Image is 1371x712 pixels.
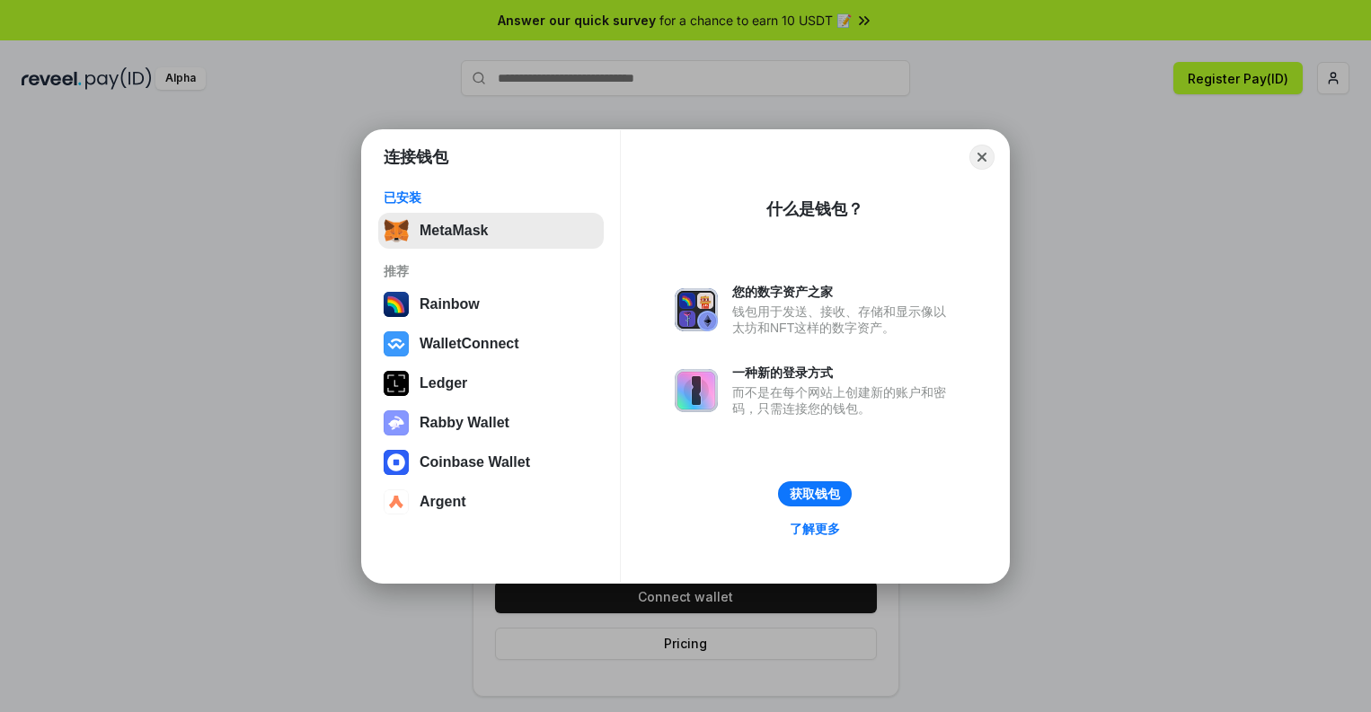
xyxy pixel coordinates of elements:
div: Ledger [420,375,467,391]
div: 已安装 [384,189,598,206]
img: svg+xml,%3Csvg%20width%3D%2228%22%20height%3D%2228%22%20viewBox%3D%220%200%2028%2028%22%20fill%3D... [384,331,409,356]
div: Argent [420,494,466,510]
button: Ledger [378,365,604,401]
img: svg+xml,%3Csvg%20xmlns%3D%22http%3A%2F%2Fwww.w3.org%2F2000%2Fsvg%22%20width%3D%2228%22%20height%3... [384,371,409,396]
img: svg+xml,%3Csvg%20xmlns%3D%22http%3A%2F%2Fwww.w3.org%2F2000%2Fsvg%22%20fill%3D%22none%22%20viewBox... [384,410,409,435]
button: Coinbase Wallet [378,444,604,480]
img: svg+xml,%3Csvg%20xmlns%3D%22http%3A%2F%2Fwww.w3.org%2F2000%2Fsvg%22%20fill%3D%22none%22%20viewBox... [675,288,718,331]
div: 什么是钱包？ [766,198,863,220]
img: svg+xml,%3Csvg%20width%3D%22120%22%20height%3D%22120%22%20viewBox%3D%220%200%20120%20120%22%20fil... [384,292,409,317]
button: WalletConnect [378,326,604,362]
button: Argent [378,484,604,520]
div: 推荐 [384,263,598,279]
button: Close [969,145,995,170]
a: 了解更多 [779,517,851,541]
div: 钱包用于发送、接收、存储和显示像以太坊和NFT这样的数字资产。 [732,303,955,336]
div: 了解更多 [790,521,840,537]
h1: 连接钱包 [384,146,448,168]
div: WalletConnect [420,336,519,352]
button: 获取钱包 [778,481,852,506]
div: Coinbase Wallet [420,454,530,470]
div: Rabby Wallet [420,415,509,431]
div: 而不是在每个网站上创建新的账户和密码，只需连接您的钱包。 [732,384,955,417]
div: 您的数字资产之家 [732,284,955,300]
div: 一种新的登录方式 [732,365,955,381]
img: svg+xml,%3Csvg%20xmlns%3D%22http%3A%2F%2Fwww.w3.org%2F2000%2Fsvg%22%20fill%3D%22none%22%20viewBox... [675,369,718,412]
div: Rainbow [420,296,480,312]
button: MetaMask [378,213,604,249]
img: svg+xml,%3Csvg%20width%3D%2228%22%20height%3D%2228%22%20viewBox%3D%220%200%2028%2028%22%20fill%3D... [384,450,409,475]
button: Rabby Wallet [378,405,604,441]
button: Rainbow [378,286,604,322]
div: MetaMask [420,223,488,239]
img: svg+xml,%3Csvg%20width%3D%2228%22%20height%3D%2228%22%20viewBox%3D%220%200%2028%2028%22%20fill%3D... [384,489,409,514]
img: svg+xml,%3Csvg%20fill%3D%22none%22%20height%3D%2233%22%20viewBox%3D%220%200%2035%2033%22%20width%... [384,218,409,243]
div: 获取钱包 [790,486,840,502]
